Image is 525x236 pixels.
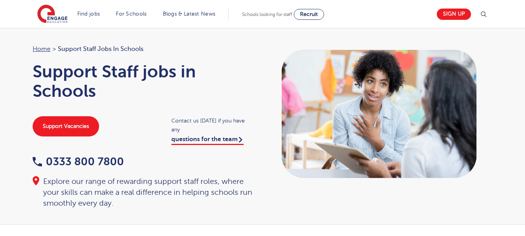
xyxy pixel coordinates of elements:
span: Contact us [DATE] if you have any [171,116,255,134]
h1: Support Staff jobs in Schools [33,62,255,101]
a: Find jobs [77,11,100,17]
a: For Schools [116,11,147,17]
a: Support Vacancies [33,116,99,136]
a: Blogs & Latest News [163,11,216,17]
a: 0333 800 7800 [33,156,124,168]
img: Engage Education [37,5,68,24]
div: Explore our range of rewarding support staff roles, where your skills can make a real difference ... [33,176,255,209]
span: Support Staff jobs in Schools [58,44,143,54]
nav: breadcrumb [33,44,255,54]
span: Schools looking for staff [242,12,292,17]
a: Home [33,45,51,52]
span: > [52,45,56,52]
a: questions for the team [171,136,244,145]
span: Recruit [300,11,318,17]
a: Recruit [294,9,324,20]
a: Sign up [437,9,471,20]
